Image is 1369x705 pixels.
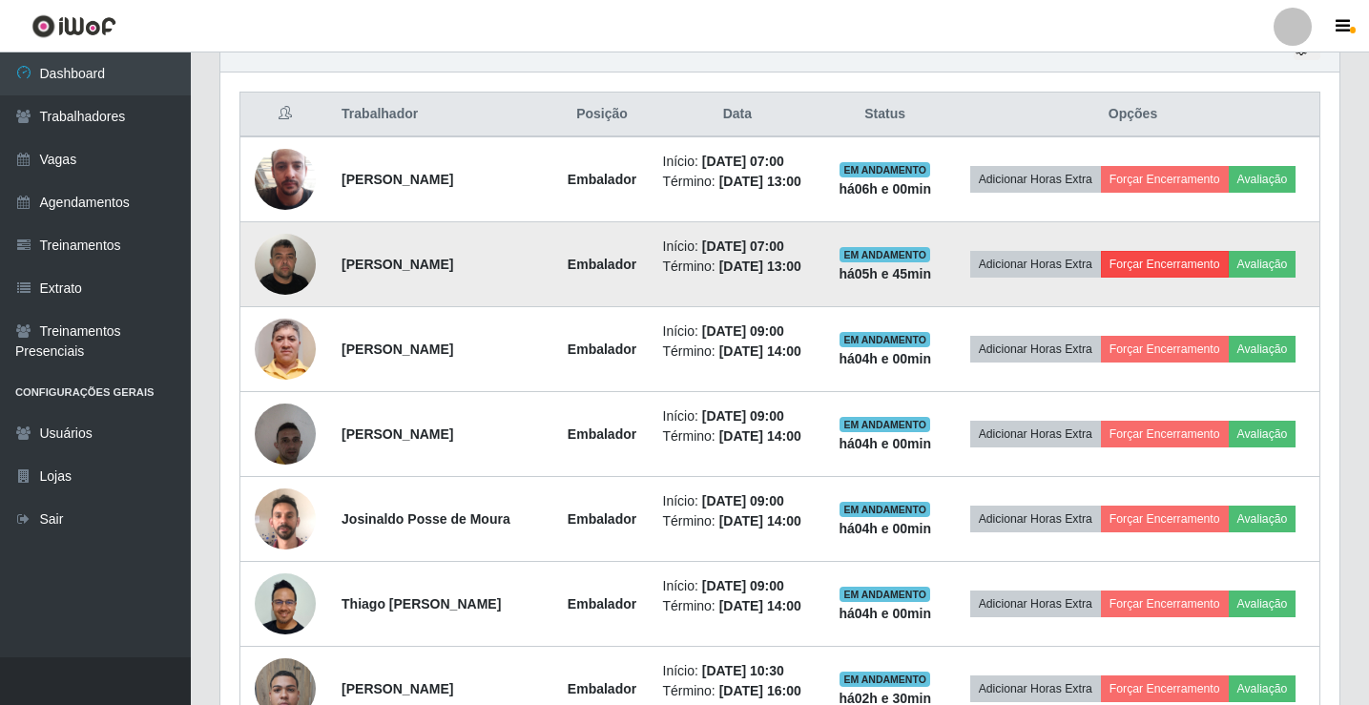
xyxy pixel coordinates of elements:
img: 1701560793571.jpeg [255,393,316,474]
time: [DATE] 07:00 [702,154,784,169]
button: Forçar Encerramento [1101,591,1229,617]
img: 1745843945427.jpeg [255,125,316,234]
li: Início: [663,321,813,342]
img: CoreUI Logo [31,14,116,38]
button: Avaliação [1229,506,1296,532]
th: Opções [946,93,1319,137]
li: Início: [663,152,813,172]
button: Adicionar Horas Extra [970,251,1101,278]
th: Status [823,93,946,137]
time: [DATE] 14:00 [719,598,801,613]
strong: há 06 h e 00 min [839,181,931,197]
button: Adicionar Horas Extra [970,421,1101,447]
time: [DATE] 10:30 [702,663,784,678]
time: [DATE] 09:00 [702,493,784,508]
strong: há 04 h e 00 min [839,436,931,451]
strong: Embalador [568,681,636,696]
strong: Embalador [568,342,636,357]
button: Forçar Encerramento [1101,166,1229,193]
strong: [PERSON_NAME] [342,426,453,442]
strong: [PERSON_NAME] [342,172,453,187]
strong: Josinaldo Posse de Moura [342,511,510,527]
li: Início: [663,406,813,426]
button: Avaliação [1229,166,1296,193]
span: EM ANDAMENTO [840,417,930,432]
time: [DATE] 13:00 [719,174,801,189]
time: [DATE] 16:00 [719,683,801,698]
button: Adicionar Horas Extra [970,675,1101,702]
span: EM ANDAMENTO [840,587,930,602]
th: Posição [553,93,652,137]
span: EM ANDAMENTO [840,332,930,347]
strong: Embalador [568,172,636,187]
li: Término: [663,342,813,362]
li: Início: [663,661,813,681]
th: Trabalhador [330,93,552,137]
span: EM ANDAMENTO [840,162,930,177]
strong: há 05 h e 45 min [839,266,931,281]
strong: há 04 h e 00 min [839,351,931,366]
button: Adicionar Horas Extra [970,591,1101,617]
time: [DATE] 09:00 [702,323,784,339]
span: EM ANDAMENTO [840,672,930,687]
strong: há 04 h e 00 min [839,521,931,536]
li: Término: [663,596,813,616]
time: [DATE] 14:00 [719,343,801,359]
button: Forçar Encerramento [1101,336,1229,363]
time: [DATE] 14:00 [719,428,801,444]
time: [DATE] 13:00 [719,259,801,274]
strong: há 04 h e 00 min [839,606,931,621]
button: Forçar Encerramento [1101,675,1229,702]
button: Avaliação [1229,251,1296,278]
strong: [PERSON_NAME] [342,681,453,696]
time: [DATE] 14:00 [719,513,801,529]
span: EM ANDAMENTO [840,247,930,262]
span: EM ANDAMENTO [840,502,930,517]
li: Término: [663,426,813,446]
strong: Embalador [568,426,636,442]
li: Início: [663,237,813,257]
li: Início: [663,576,813,596]
strong: Embalador [568,257,636,272]
time: [DATE] 09:00 [702,408,784,424]
strong: Embalador [568,596,636,612]
th: Data [652,93,824,137]
img: 1687914027317.jpeg [255,295,316,404]
button: Adicionar Horas Extra [970,166,1101,193]
button: Forçar Encerramento [1101,421,1229,447]
strong: [PERSON_NAME] [342,342,453,357]
button: Avaliação [1229,675,1296,702]
img: 1756896363934.jpeg [255,573,316,634]
li: Término: [663,172,813,192]
button: Forçar Encerramento [1101,506,1229,532]
li: Término: [663,681,813,701]
li: Término: [663,257,813,277]
button: Adicionar Horas Extra [970,336,1101,363]
button: Forçar Encerramento [1101,251,1229,278]
time: [DATE] 09:00 [702,578,784,593]
strong: [PERSON_NAME] [342,257,453,272]
img: 1749319622853.jpeg [255,478,316,559]
time: [DATE] 07:00 [702,238,784,254]
li: Término: [663,511,813,531]
button: Avaliação [1229,591,1296,617]
button: Avaliação [1229,421,1296,447]
strong: Thiago [PERSON_NAME] [342,596,501,612]
li: Início: [663,491,813,511]
strong: Embalador [568,511,636,527]
button: Adicionar Horas Extra [970,506,1101,532]
img: 1714957062897.jpeg [255,223,316,304]
button: Avaliação [1229,336,1296,363]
